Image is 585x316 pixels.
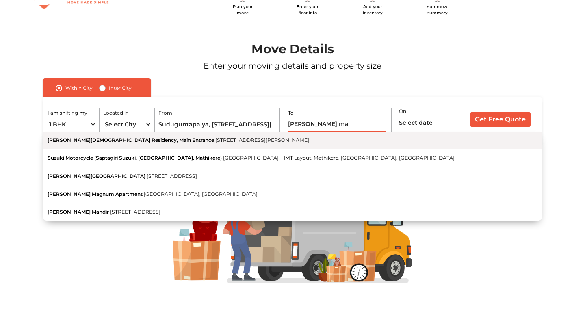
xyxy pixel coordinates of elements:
span: [PERSON_NAME][DEMOGRAPHIC_DATA] Residency, Main Entrance [48,137,214,143]
input: Select date [399,116,457,130]
input: Get Free Quote [470,112,531,127]
span: [STREET_ADDRESS] [147,173,197,179]
label: On [399,108,406,115]
input: Locality [288,117,386,132]
span: Add your inventory [363,4,383,15]
label: Inter City [109,83,132,93]
span: [STREET_ADDRESS] [110,209,160,215]
span: Enter your floor info [297,4,318,15]
label: I am shifting my [48,109,87,117]
span: [STREET_ADDRESS][PERSON_NAME] [215,137,309,143]
p: Enter your moving details and property size [24,60,562,72]
span: [PERSON_NAME][GEOGRAPHIC_DATA] [48,173,145,179]
button: [PERSON_NAME][GEOGRAPHIC_DATA][STREET_ADDRESS] [43,167,542,185]
button: Suzuki Motorcycle (Saptagiri Suzuki, [GEOGRAPHIC_DATA], Mathikere)[GEOGRAPHIC_DATA], HMT Layout, ... [43,149,542,167]
label: To [288,109,294,117]
label: Within City [65,83,93,93]
button: [PERSON_NAME] Magnum Apartment[GEOGRAPHIC_DATA], [GEOGRAPHIC_DATA] [43,185,542,203]
span: [PERSON_NAME] Mandir [48,209,109,215]
label: Located in [103,109,129,117]
span: Suzuki Motorcycle (Saptagiri Suzuki, [GEOGRAPHIC_DATA], Mathikere) [48,155,222,161]
span: Plan your move [233,4,253,15]
input: Locality [158,117,273,132]
span: [PERSON_NAME] Magnum Apartment [48,191,143,197]
h1: Move Details [24,42,562,56]
button: [PERSON_NAME][DEMOGRAPHIC_DATA] Residency, Main Entrance[STREET_ADDRESS][PERSON_NAME] [43,132,542,149]
span: Your move summary [427,4,448,15]
button: [PERSON_NAME] Mandir[STREET_ADDRESS] [43,203,542,221]
span: [GEOGRAPHIC_DATA], [GEOGRAPHIC_DATA] [144,191,258,197]
label: Is flexible? [409,130,433,139]
label: From [158,109,172,117]
span: [GEOGRAPHIC_DATA], HMT Layout, Mathikere, [GEOGRAPHIC_DATA], [GEOGRAPHIC_DATA] [223,155,455,161]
